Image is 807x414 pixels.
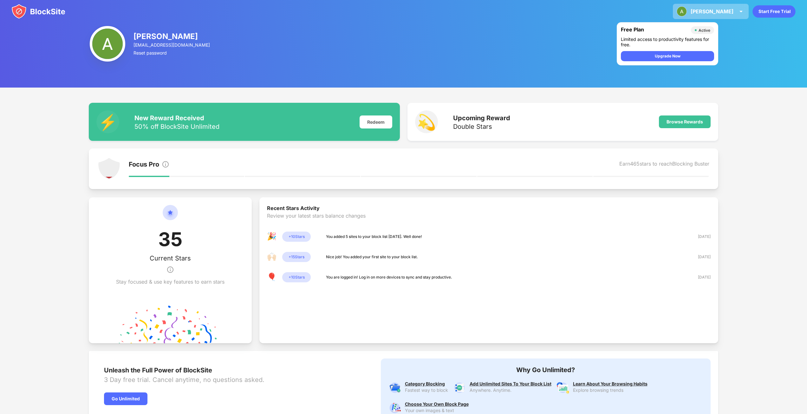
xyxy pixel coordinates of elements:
[11,4,65,19] img: blocksite-icon.svg
[104,375,264,385] div: 3 Day free trial. Cancel anytime, no questions asked.
[282,232,311,242] div: + 10 Stars
[267,252,277,262] div: 🙌🏻
[655,53,680,59] div: Upgrade Now
[405,381,448,386] div: Category Blocking
[90,26,125,62] img: ACg8ocKCNc3PvNUY4TtnKbyv5hQwJwIj0JiQOtHn_m9NBildKCFEug=s96-c
[667,119,703,124] div: Browse Rewards
[619,161,709,169] div: Earn 465 stars to reach Blocking Buster
[104,392,147,405] div: Go Unlimited
[158,228,182,254] div: 35
[267,232,277,242] div: 🎉
[134,114,219,122] div: New Reward Received
[388,366,703,374] div: Why Go Unlimited?
[119,305,222,343] img: points-confetti.svg
[104,366,264,375] div: Unleash the Full Power of BlockSite
[699,28,710,33] div: Active
[405,408,469,413] div: Your own images & text
[326,233,422,240] div: You added 5 sites to your block list [DATE]. Well done!
[133,50,211,56] div: Reset password
[282,272,311,282] div: + 10 Stars
[267,213,711,232] div: Review your latest stars balance changes
[267,272,277,282] div: 🎈
[688,233,711,240] div: [DATE]
[573,381,648,386] div: Learn About Your Browsing Habits
[129,161,159,169] div: Focus Pro
[134,123,219,130] div: 50% off BlockSite Unlimited
[470,388,551,393] div: Anywhere. Anytime.
[621,26,688,34] div: Free Plan
[326,274,452,280] div: You are logged in! Log in on more devices to sync and stay productive.
[150,254,191,262] div: Current Stars
[556,381,569,394] img: premium-insights.svg
[360,115,392,128] div: Redeem
[98,157,120,180] img: points-level-1.svg
[405,388,448,393] div: Fastest way to block
[326,254,418,260] div: Nice job! You added your first site to your block list.
[133,32,211,41] div: [PERSON_NAME]
[96,110,119,133] div: ⚡️
[752,5,796,18] div: animation
[282,252,311,262] div: + 15 Stars
[415,110,438,133] div: 💫
[470,381,551,386] div: Add Unlimited Sites To Your Block List
[166,262,174,277] img: info.svg
[388,381,401,394] img: premium-category.svg
[267,205,711,213] div: Recent Stars Activity
[453,114,510,122] div: Upcoming Reward
[688,274,711,280] div: [DATE]
[162,161,169,168] img: info.svg
[453,123,510,130] div: Double Stars
[163,205,178,228] img: circle-star.svg
[691,8,733,15] div: [PERSON_NAME]
[116,279,225,285] div: Stay focused & use key features to earn stars
[621,36,714,47] div: Limited access to productivity features for free.
[133,42,211,48] div: [EMAIL_ADDRESS][DOMAIN_NAME]
[688,254,711,260] div: [DATE]
[573,388,648,393] div: Explore browsing trends
[453,381,466,394] img: premium-unlimited-blocklist.svg
[405,402,469,407] div: Choose Your Own Block Page
[677,6,687,16] img: ACg8ocKCNc3PvNUY4TtnKbyv5hQwJwIj0JiQOtHn_m9NBildKCFEug=s96-c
